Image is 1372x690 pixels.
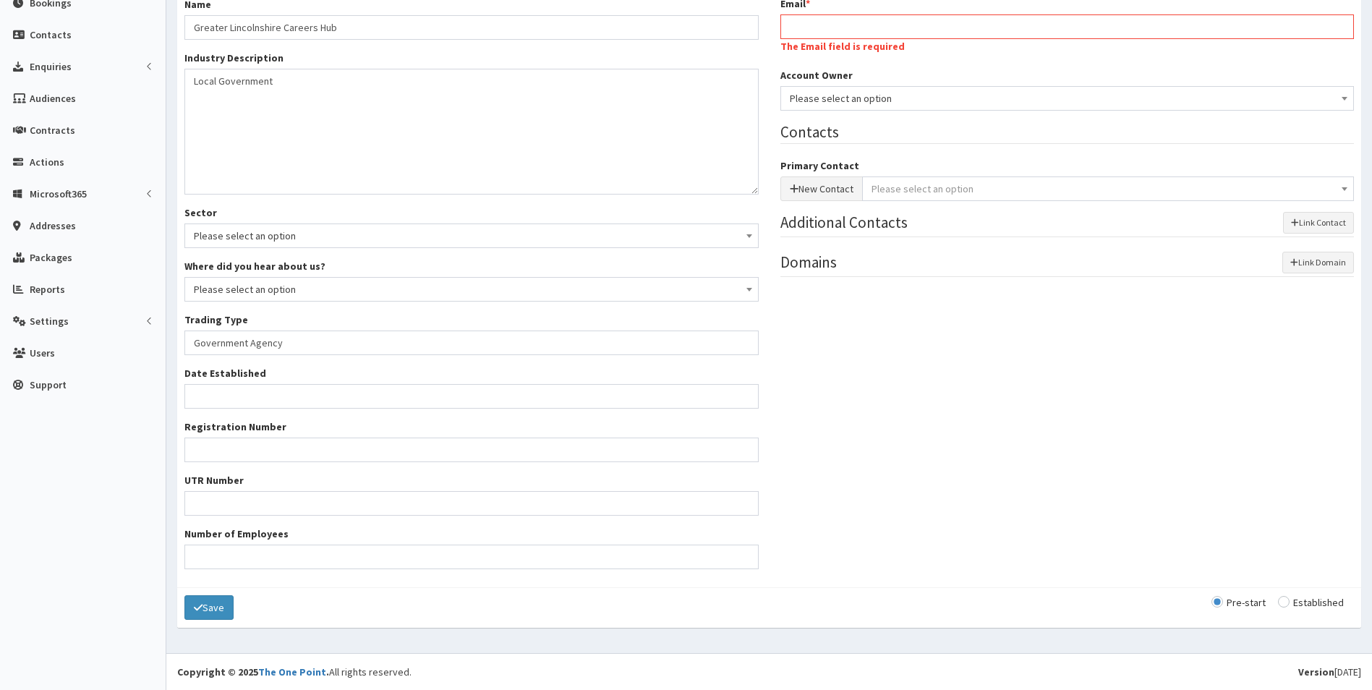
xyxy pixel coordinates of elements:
[790,88,1345,108] span: Please select an option
[30,219,76,232] span: Addresses
[1298,665,1361,679] div: [DATE]
[30,378,67,391] span: Support
[184,277,759,302] span: Please select an option
[780,176,863,201] button: New Contact
[30,92,76,105] span: Audiences
[30,315,69,328] span: Settings
[780,39,905,54] label: The Email field is required
[1283,212,1354,234] button: Link Contact
[872,182,973,195] span: Please select an option
[780,122,1355,144] legend: Contacts
[30,60,72,73] span: Enquiries
[194,226,749,246] span: Please select an option
[30,124,75,137] span: Contracts
[184,366,266,380] label: Date Established
[184,527,289,541] label: Number of Employees
[184,595,234,620] button: Save
[780,158,859,173] label: Primary Contact
[184,205,217,220] label: Sector
[30,187,87,200] span: Microsoft365
[184,419,286,434] label: Registration Number
[184,473,244,487] label: UTR Number
[184,259,325,273] label: Where did you hear about us?
[780,252,1355,277] legend: Domains
[1278,597,1344,608] label: Established
[780,86,1355,111] span: Please select an option
[30,283,65,296] span: Reports
[30,346,55,359] span: Users
[177,665,329,678] strong: Copyright © 2025 .
[1282,252,1354,273] button: Link Domain
[780,212,1355,237] legend: Additional Contacts
[258,665,326,678] a: The One Point
[184,223,759,248] span: Please select an option
[1298,665,1334,678] b: Version
[30,28,72,41] span: Contacts
[194,279,749,299] span: Please select an option
[30,251,72,264] span: Packages
[184,312,248,327] label: Trading Type
[1211,597,1266,608] label: Pre-start
[780,68,853,82] label: Account Owner
[184,51,284,65] label: Industry Description
[30,156,64,169] span: Actions
[166,653,1372,690] footer: All rights reserved.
